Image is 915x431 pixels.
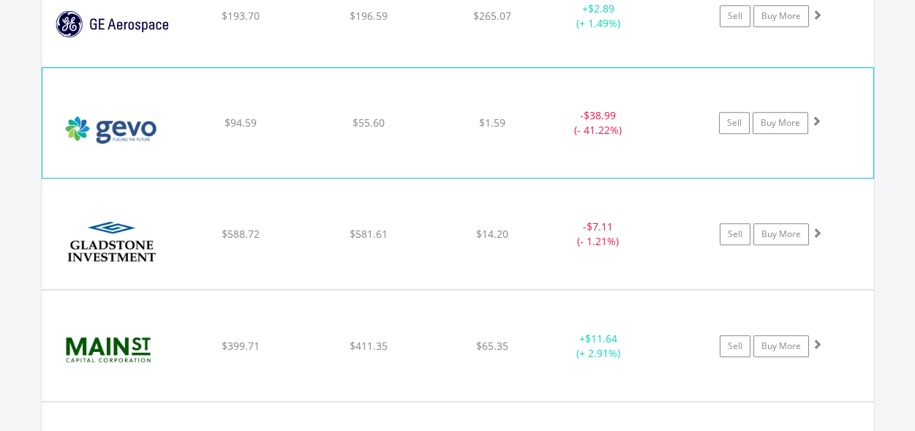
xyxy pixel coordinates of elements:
[221,9,259,23] span: $193.70
[753,5,809,27] a: Buy More
[543,220,654,249] div: - (- 1.21%)
[753,335,809,357] a: Buy More
[720,335,750,357] a: Sell
[476,227,508,241] span: $14.20
[353,116,385,130] span: $55.60
[719,112,750,134] a: Sell
[221,227,259,241] span: $588.72
[221,339,259,353] span: $399.71
[49,198,175,285] img: EQU.US.GAIN.png
[473,9,511,23] span: $265.07
[588,1,614,15] span: $2.89
[50,86,176,174] img: EQU.US.GEVO.png
[584,108,616,122] span: $38.99
[350,9,388,23] span: $196.59
[225,116,257,130] span: $94.59
[350,339,388,353] span: $411.35
[49,309,175,397] img: EQU.US.MAIN.png
[720,223,750,245] a: Sell
[479,116,505,130] span: $1.59
[585,331,617,345] span: $11.64
[543,1,654,31] div: + (+ 1.49%)
[476,339,508,353] span: $65.35
[753,223,809,245] a: Buy More
[543,331,654,361] div: + (+ 2.91%)
[543,108,652,138] div: - (- 41.22%)
[720,5,750,27] a: Sell
[753,112,808,134] a: Buy More
[587,220,613,233] span: $7.11
[350,227,388,241] span: $581.61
